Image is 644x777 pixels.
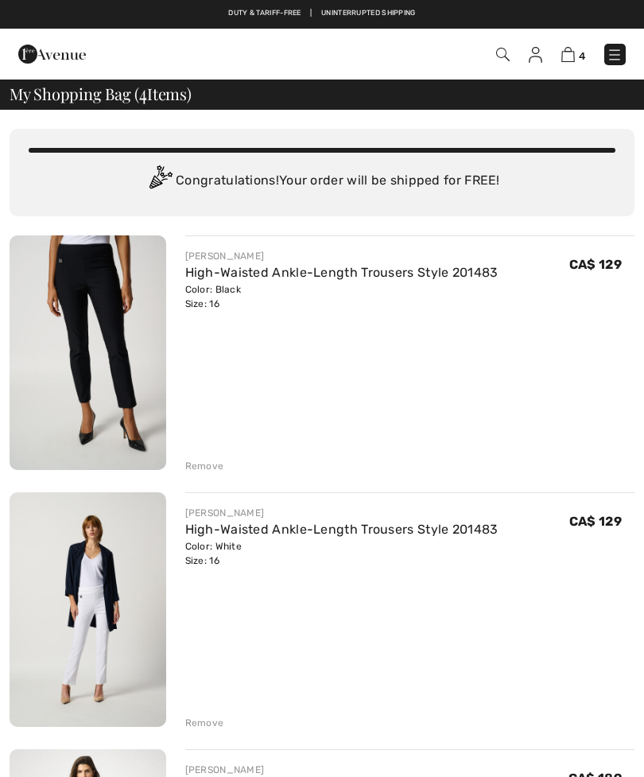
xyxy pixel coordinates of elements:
[18,45,86,60] a: 1ère Avenue
[607,47,623,63] img: Menu
[561,45,585,64] a: 4
[185,522,499,537] a: High-Waisted Ankle-Length Trousers Style 201483
[185,716,224,730] div: Remove
[144,165,176,197] img: Congratulation2.svg
[29,165,615,197] div: Congratulations! Your order will be shipped for FREE!
[185,763,472,777] div: [PERSON_NAME]
[139,82,147,103] span: 4
[18,38,86,70] img: 1ère Avenue
[561,47,575,62] img: Shopping Bag
[569,514,622,529] span: CA$ 129
[529,47,542,63] img: My Info
[185,506,499,520] div: [PERSON_NAME]
[185,249,499,263] div: [PERSON_NAME]
[185,459,224,473] div: Remove
[185,282,499,311] div: Color: Black Size: 16
[185,539,499,568] div: Color: White Size: 16
[10,235,166,470] img: High-Waisted Ankle-Length Trousers Style 201483
[185,265,499,280] a: High-Waisted Ankle-Length Trousers Style 201483
[496,48,510,61] img: Search
[10,86,192,102] span: My Shopping Bag ( Items)
[569,257,622,272] span: CA$ 129
[579,50,585,62] span: 4
[10,492,166,727] img: High-Waisted Ankle-Length Trousers Style 201483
